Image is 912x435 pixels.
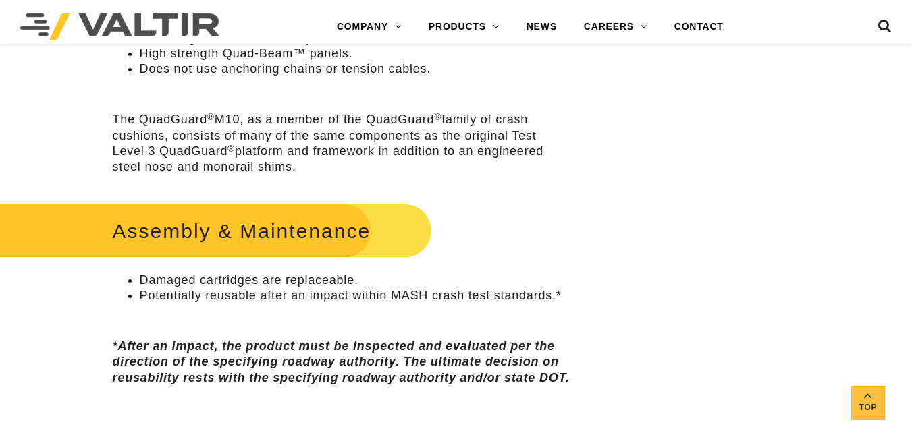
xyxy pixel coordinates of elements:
[207,112,215,122] sup: ®
[227,144,235,154] sup: ®
[851,386,885,420] a: Top
[140,61,572,77] li: Does not use anchoring chains or tension cables.
[140,46,572,61] li: High strength Quad-Beam™ panels.
[140,288,572,303] li: Potentially reusable after an impact within MASH crash test standards.*
[513,13,570,40] a: NEWS
[323,13,415,40] a: COMPANY
[570,13,661,40] a: CAREERS
[434,112,441,122] sup: ®
[415,13,513,40] a: PRODUCTS
[20,13,219,40] img: Valtir
[140,272,572,288] li: Damaged cartridges are replaceable.
[113,339,570,384] em: *After an impact, the product must be inspected and evaluated per the direction of the specifying...
[661,13,737,40] a: CONTACT
[113,112,572,175] p: The QuadGuard M10, as a member of the QuadGuard family of crash cushions, consists of many of the...
[851,400,885,415] span: Top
